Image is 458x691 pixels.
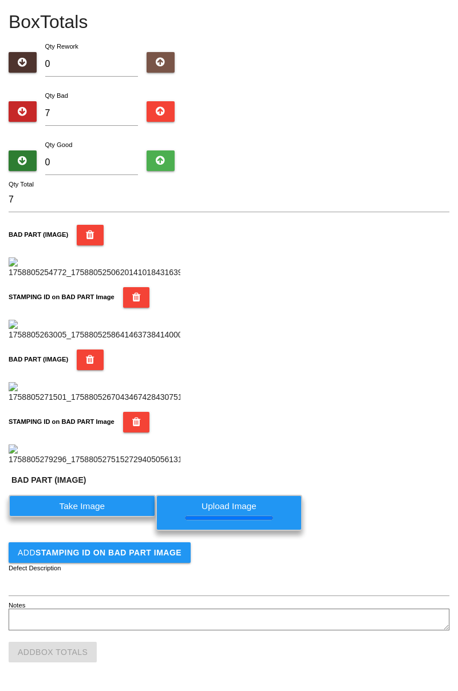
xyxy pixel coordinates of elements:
b: STAMPING ID on BAD PART Image [35,548,181,557]
button: BAD PART (IMAGE) [77,225,104,245]
img: 1758805271501_1758805267043467428430751606358.jpg [9,382,180,403]
label: Take Image [9,495,156,517]
b: BAD PART (IMAGE) [9,356,68,363]
label: Qty Total [9,180,34,189]
label: Qty Rework [45,43,78,50]
b: STAMPING ID on BAD PART Image [9,293,114,300]
button: STAMPING ID on BAD PART Image [123,287,150,308]
img: 1758805254772_1758805250620141018431639785234.jpg [9,257,180,279]
progress: Upload Image [185,514,273,522]
b: BAD PART (IMAGE) [9,231,68,238]
h4: Box Totals [9,12,449,32]
button: STAMPING ID on BAD PART Image [123,412,150,432]
label: Upload Image [156,495,303,530]
label: Qty Bad [45,92,68,99]
label: Defect Description [9,563,61,573]
label: Qty Good [45,141,73,148]
b: STAMPING ID on BAD PART Image [9,418,114,425]
button: AddSTAMPING ID on BAD PART Image [9,542,191,563]
img: 1758805279296_17588052751527294050561312027943.jpg [9,444,180,466]
b: BAD PART (IMAGE) [11,475,86,485]
button: BAD PART (IMAGE) [77,350,104,370]
img: 1758805263005_17588052586414637384140006838672.jpg [9,320,180,341]
label: Notes [9,601,25,610]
